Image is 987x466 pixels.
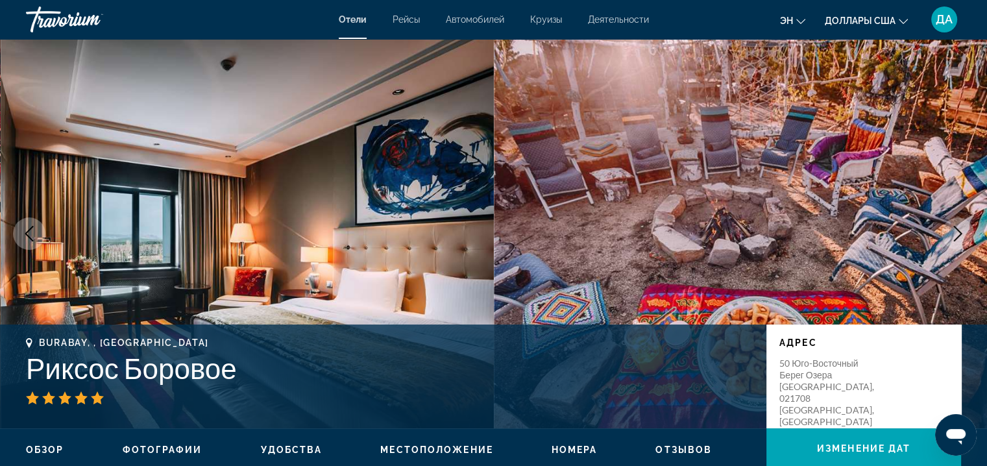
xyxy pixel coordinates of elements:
[339,14,367,25] a: Отели
[825,11,908,30] button: Изменить валюту
[123,444,202,456] button: Фотографии
[261,444,323,456] button: Удобства
[935,414,977,456] iframe: Кнопка запуска окна обмена сообщениями
[530,14,562,25] a: Круизы
[26,444,64,456] button: Обзор
[936,13,953,26] span: ДА
[780,11,805,30] button: Изменение языка
[825,16,896,26] span: Доллары США
[26,351,753,385] h1: Риксос Боровое
[393,14,420,25] a: Рейсы
[779,337,948,348] p: Адрес
[927,6,961,33] button: Пользовательское меню
[942,217,974,250] button: Следующее изображение
[588,14,649,25] a: Деятельности
[779,358,883,428] p: 50 Юго-восточный берег озера [GEOGRAPHIC_DATA], 021708 [GEOGRAPHIC_DATA], [GEOGRAPHIC_DATA]
[655,444,712,456] button: Отзывов
[780,16,793,26] span: эн
[446,14,504,25] a: Автомобилей
[26,3,156,36] a: Травориум
[817,443,910,454] span: Изменение дат
[39,337,209,348] span: Burabay, , [GEOGRAPHIC_DATA]
[380,444,493,456] button: Местоположение
[13,217,45,250] button: Предыдущее изображение
[552,444,598,456] button: Номера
